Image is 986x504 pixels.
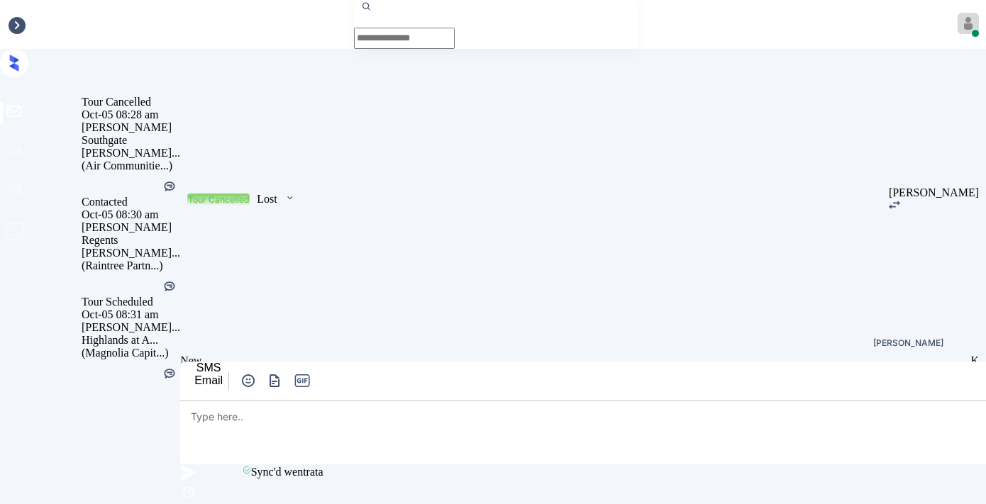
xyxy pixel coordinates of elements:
[180,464,197,481] img: icon-zuma
[180,484,197,501] img: icon-zuma
[82,296,180,308] div: Tour Scheduled
[82,308,180,321] div: Oct-05 08:31 am
[162,366,177,381] img: Kelsey was silent
[82,96,180,108] div: Tour Cancelled
[958,13,979,34] img: avatar
[82,334,180,359] div: Highlands at A... (Magnolia Capit...)
[889,186,979,199] div: [PERSON_NAME]
[194,374,223,387] div: Email
[82,134,180,172] div: Southgate [PERSON_NAME]... (Air Communitie...)
[7,18,33,31] div: Inbox
[82,108,180,121] div: Oct-05 08:28 am
[162,366,177,383] div: Kelsey was silent
[82,121,180,134] div: [PERSON_NAME]
[82,196,180,208] div: Contacted
[194,362,223,374] div: SMS
[162,179,177,196] div: Kelsey was silent
[889,201,900,209] img: icon-zuma
[257,193,277,206] div: Lost
[4,221,24,246] span: profile
[162,279,177,296] div: Kelsey was silent
[180,354,220,379] span: New Message
[266,372,284,389] img: icon-zuma
[162,179,177,194] img: Kelsey was silent
[873,339,943,347] div: [PERSON_NAME]
[970,354,979,367] div: K
[284,191,295,204] img: icon-zuma
[162,279,177,293] img: Kelsey was silent
[240,372,257,389] img: icon-zuma
[188,194,249,205] div: Tour Cancelled
[82,321,180,334] div: [PERSON_NAME]...
[82,234,180,272] div: Regents [PERSON_NAME]... (Raintree Partn...)
[82,208,180,221] div: Oct-05 08:30 am
[82,221,180,234] div: [PERSON_NAME]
